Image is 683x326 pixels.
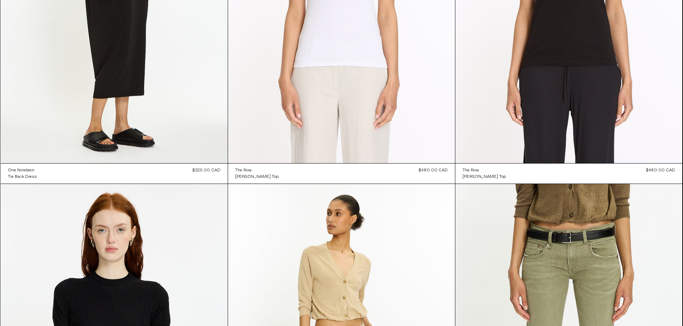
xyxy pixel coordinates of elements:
div: $480.00 CAD [646,167,675,174]
a: [PERSON_NAME] Top [463,174,506,180]
div: $480.00 CAD [419,167,448,174]
a: [PERSON_NAME] Top [235,174,279,180]
a: The Row [463,167,506,174]
a: Tie Back Dress [8,174,37,180]
div: The Row [235,167,252,174]
div: The Row [463,167,479,174]
div: One Nineteen [8,167,34,174]
div: $325.00 CAD [193,167,220,174]
a: The Row [235,167,279,174]
a: One Nineteen [8,167,37,174]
